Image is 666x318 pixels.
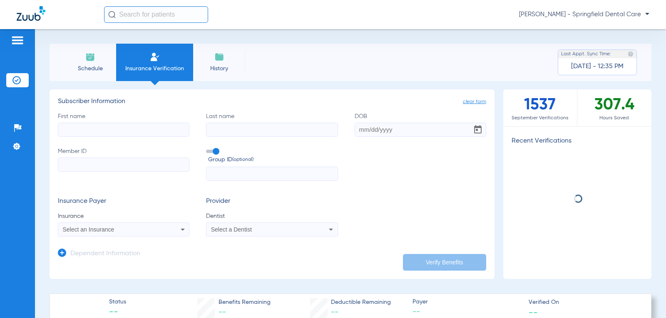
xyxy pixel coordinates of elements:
span: Hours Saved [577,114,651,122]
input: Search for patients [104,6,208,23]
span: Status [109,298,126,306]
span: Benefits Remaining [219,298,271,307]
label: DOB [355,112,486,137]
h3: Insurance Payer [58,197,189,206]
span: Payer [413,298,522,306]
img: last sync help info [628,51,634,57]
span: -- [413,307,522,317]
img: Zuub Logo [17,6,45,21]
span: [PERSON_NAME] - Springfield Dental Care [519,10,649,19]
img: hamburger-icon [11,35,24,45]
label: First name [58,112,189,137]
span: Select an Insurance [63,226,114,233]
span: -- [529,308,538,316]
span: History [199,64,239,73]
span: Insurance [58,212,189,220]
small: (optional) [232,155,253,164]
span: September Verifications [503,114,577,122]
span: Group ID [208,155,338,164]
button: Verify Benefits [403,254,486,271]
span: [DATE] - 12:35 PM [571,62,624,71]
span: Insurance Verification [122,64,187,73]
h3: Recent Verifications [503,137,651,145]
span: -- [331,308,338,316]
img: Manual Insurance Verification [150,52,160,62]
div: 307.4 [577,89,651,126]
span: Verified On [529,298,638,307]
span: Schedule [70,64,110,73]
h3: Dependent Information [70,250,140,258]
span: Last Appt. Sync Time: [561,50,611,58]
span: -- [219,308,226,316]
button: Open calendar [470,121,486,138]
label: Last name [206,112,338,137]
span: clear form [463,98,486,106]
h3: Provider [206,197,338,206]
h3: Subscriber Information [58,98,486,106]
img: Search Icon [108,11,116,18]
input: DOBOpen calendar [355,123,486,137]
input: Member ID [58,158,189,172]
span: Deductible Remaining [331,298,391,307]
label: Member ID [58,147,189,181]
img: Schedule [85,52,95,62]
div: 1537 [503,89,577,126]
input: Last name [206,123,338,137]
img: History [214,52,224,62]
span: Select a Dentist [211,226,252,233]
span: Dentist [206,212,338,220]
input: First name [58,123,189,137]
